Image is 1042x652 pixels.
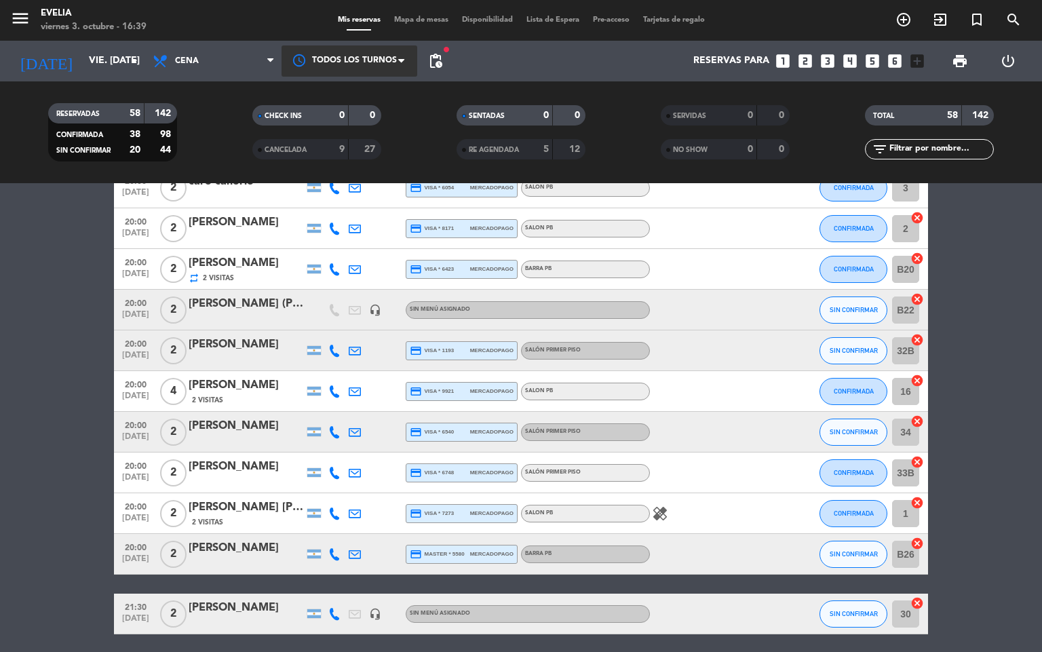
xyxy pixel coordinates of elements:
strong: 58 [947,111,958,120]
div: [PERSON_NAME] [189,254,304,272]
span: 20:00 [119,254,153,269]
strong: 0 [339,111,345,120]
span: 2 [160,459,187,486]
span: CONFIRMADA [56,132,103,138]
span: 20:00 [119,457,153,473]
span: mercadopago [470,550,514,558]
i: looks_3 [819,52,836,70]
strong: 0 [543,111,549,120]
span: [DATE] [119,310,153,326]
span: mercadopago [470,509,514,518]
i: headset_mic [369,304,381,316]
button: CONFIRMADA [819,500,887,527]
span: 2 [160,174,187,202]
span: SERVIDAS [673,113,706,119]
strong: 0 [370,111,378,120]
span: visa * 6540 [410,426,454,438]
span: SIN CONFIRMAR [830,428,878,436]
button: CONFIRMADA [819,378,887,405]
span: Disponibilidad [455,16,520,24]
i: credit_card [410,467,422,479]
i: credit_card [410,385,422,398]
i: credit_card [410,548,422,560]
strong: 142 [155,109,174,118]
div: [PERSON_NAME] (Padres) [189,295,304,313]
span: master * 5580 [410,548,465,560]
span: mercadopago [470,468,514,477]
i: add_box [908,52,926,70]
div: [PERSON_NAME] [189,539,304,557]
span: visa * 8171 [410,223,454,235]
span: 20:00 [119,417,153,432]
i: menu [10,8,31,28]
i: cancel [910,333,924,347]
span: CANCELADA [265,147,307,153]
div: [PERSON_NAME] [189,377,304,394]
span: [DATE] [119,473,153,488]
button: SIN CONFIRMAR [819,600,887,628]
span: mercadopago [470,387,514,396]
span: 2 [160,337,187,364]
i: power_settings_new [1000,53,1016,69]
div: [PERSON_NAME] [189,599,304,617]
strong: 0 [779,145,787,154]
i: exit_to_app [932,12,948,28]
span: 20:00 [119,335,153,351]
span: visa * 9921 [410,385,454,398]
span: [DATE] [119,188,153,204]
span: CONFIRMADA [834,510,874,517]
span: 2 [160,500,187,527]
span: SIN CONFIRMAR [56,147,111,154]
i: cancel [910,496,924,510]
i: looks_5 [864,52,881,70]
strong: 0 [748,111,753,120]
button: SIN CONFIRMAR [819,296,887,324]
span: [DATE] [119,614,153,630]
strong: 0 [748,145,753,154]
i: cancel [910,455,924,469]
span: 20:00 [119,498,153,514]
span: 2 [160,296,187,324]
i: looks_6 [886,52,904,70]
strong: 44 [160,145,174,155]
span: CONFIRMADA [834,184,874,191]
i: arrow_drop_down [126,53,142,69]
strong: 98 [160,130,174,139]
button: menu [10,8,31,33]
span: mercadopago [470,265,514,273]
span: SALÓN PRIMER PISO [525,347,581,353]
span: fiber_manual_record [442,45,450,54]
i: cancel [910,211,924,225]
span: 20:00 [119,213,153,229]
span: CONFIRMADA [834,469,874,476]
span: visa * 6423 [410,263,454,275]
span: SALON PB [525,510,553,516]
span: [DATE] [119,432,153,448]
i: cancel [910,252,924,265]
strong: 38 [130,130,140,139]
button: CONFIRMADA [819,256,887,283]
i: credit_card [410,263,422,275]
span: SIN CONFIRMAR [830,306,878,313]
span: mercadopago [470,183,514,192]
span: RESERVADAS [56,111,100,117]
span: 2 [160,600,187,628]
div: LOG OUT [984,41,1032,81]
i: looks_two [796,52,814,70]
span: SIN CONFIRMAR [830,347,878,354]
span: [DATE] [119,269,153,285]
span: mercadopago [470,427,514,436]
span: 20:00 [119,539,153,554]
span: Reservas para [693,56,769,66]
strong: 9 [339,145,345,154]
span: 2 [160,419,187,446]
span: SIN CONFIRMAR [830,610,878,617]
span: 2 Visitas [203,273,234,284]
span: BARRA PB [525,551,552,556]
strong: 27 [364,145,378,154]
span: SALON PB [525,185,553,190]
span: print [952,53,968,69]
div: [PERSON_NAME] [PERSON_NAME] [189,499,304,516]
i: looks_one [774,52,792,70]
div: Evelia [41,7,147,20]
